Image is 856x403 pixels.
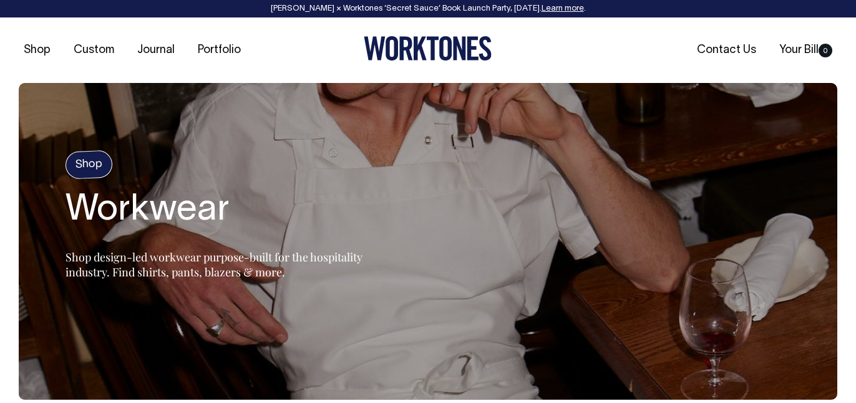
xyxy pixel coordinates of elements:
[66,191,377,231] h2: Workwear
[542,5,584,12] a: Learn more
[19,40,56,61] a: Shop
[66,250,362,279] span: Shop design-led workwear purpose-built for the hospitality industry. Find shirts, pants, blazers ...
[12,4,844,13] div: [PERSON_NAME] × Worktones ‘Secret Sauce’ Book Launch Party, [DATE]. .
[193,40,246,61] a: Portfolio
[65,150,113,180] h4: Shop
[132,40,180,61] a: Journal
[774,40,837,61] a: Your Bill0
[692,40,761,61] a: Contact Us
[819,44,832,57] span: 0
[69,40,119,61] a: Custom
